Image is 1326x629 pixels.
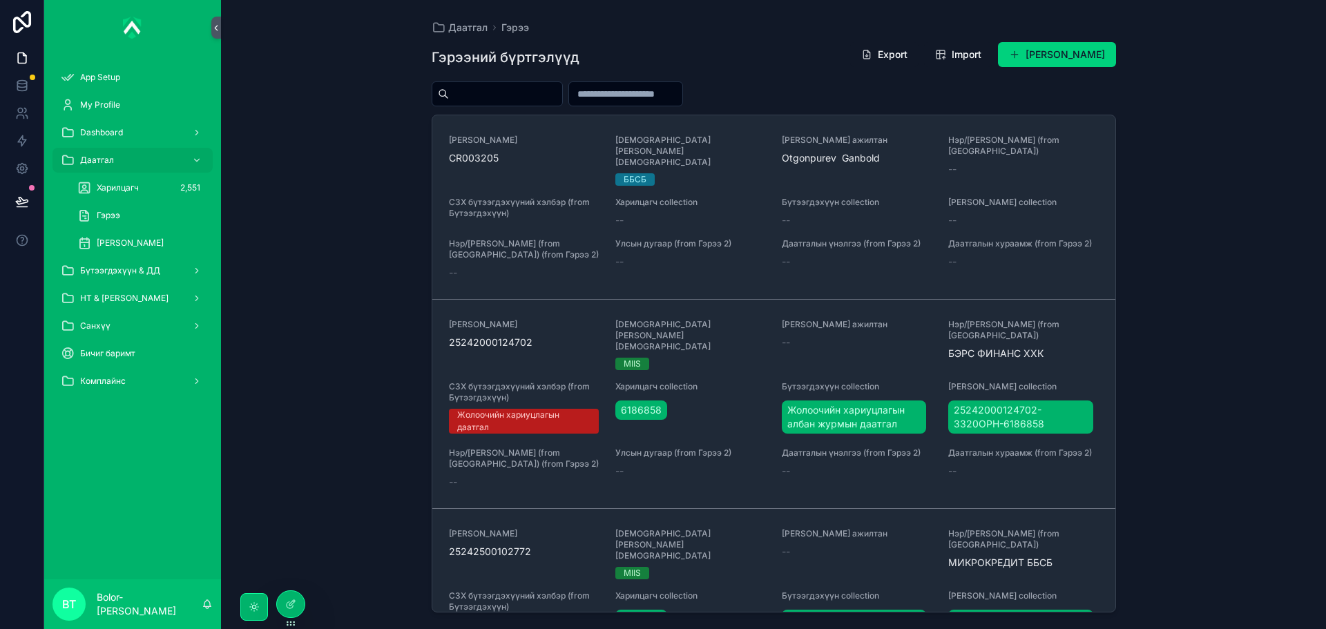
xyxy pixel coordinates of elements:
span: -- [782,213,790,227]
span: Бүтээгдэхүүн collection [782,590,932,601]
a: Бүтээгдэхүүн & ДД [52,258,213,283]
img: App logo [123,17,142,39]
span: [PERSON_NAME] collection [948,381,1098,392]
span: -- [615,255,624,269]
span: Нэр/[PERSON_NAME] (from [GEOGRAPHIC_DATA]) (from Гэрээ 2) [449,447,599,470]
a: [PERSON_NAME] [69,231,213,255]
span: Харилцагч [97,182,139,193]
span: [PERSON_NAME] ажилтан [782,528,932,539]
a: [PERSON_NAME]25242000124702[DEMOGRAPHIC_DATA][PERSON_NAME][DEMOGRAPHIC_DATA]MIIS[PERSON_NAME] ажи... [432,299,1115,508]
span: -- [449,475,457,489]
a: Жолоочийн хариуцлагын албан журмын даатгал [782,400,926,434]
span: Улсын дугаар (from Гэрээ 2) [615,238,765,249]
h1: Гэрээний бүртгэлүүд [432,48,579,67]
p: Bolor-[PERSON_NAME] [97,590,202,618]
a: Даатгал [52,148,213,173]
button: Export [850,42,919,67]
a: App Setup [52,65,213,90]
span: Даатгал [448,21,488,35]
a: 6186858 [615,400,667,420]
span: -- [782,336,790,349]
span: Нэр/[PERSON_NAME] (from [GEOGRAPHIC_DATA]) [948,135,1098,157]
span: Даатгалын үнэлгээ (from Гэрээ 2) [782,447,932,458]
button: Import [924,42,992,67]
span: Жолоочийн хариуцлагын албан журмын даатгал [787,403,921,431]
span: Санхүү [80,320,110,331]
span: Нэр/[PERSON_NAME] (from [GEOGRAPHIC_DATA]) (from Гэрээ 2) [449,238,599,260]
span: Даатгал [80,155,114,166]
span: Dashboard [80,127,123,138]
span: Import [952,48,981,61]
span: Бүтээгдэхүүн collection [782,381,932,392]
span: БЭРС ФИНАНС ХХК [948,347,1098,360]
span: App Setup [80,72,120,83]
span: -- [782,464,790,478]
span: -- [948,162,957,176]
a: Харилцагч2,551 [69,175,213,200]
span: -- [449,266,457,280]
span: Харилцагч collection [615,590,765,601]
div: scrollable content [44,55,221,412]
span: 25242500102772 [449,545,599,559]
span: МИКРОКРЕДИТ ББСБ [948,556,1098,570]
span: Otgonpurev Ganbold [782,151,932,165]
span: Даатгалын хураамж (from Гэрээ 2) [948,447,1098,458]
a: 25242000124702-3320ОРН-6186858 [948,400,1093,434]
span: СЗХ бүтээгдэхүүний хэлбэр (from Бүтээгдэхүүн) [449,590,599,612]
span: My Profile [80,99,120,110]
div: Жолоочийн хариуцлагын даатгал [457,409,590,434]
span: [PERSON_NAME] [97,238,164,249]
span: Бүтээгдэхүүн collection [782,197,932,208]
a: Даатгал [432,21,488,35]
span: [PERSON_NAME] [449,135,599,146]
span: Нэр/[PERSON_NAME] (from [GEOGRAPHIC_DATA]) [948,528,1098,550]
a: НТ & [PERSON_NAME] [52,286,213,311]
span: -- [615,464,624,478]
a: Бичиг баримт [52,341,213,366]
button: [PERSON_NAME] [998,42,1116,67]
a: Санхүү [52,313,213,338]
span: [DEMOGRAPHIC_DATA][PERSON_NAME][DEMOGRAPHIC_DATA] [615,135,765,168]
a: My Profile [52,93,213,117]
span: Комплайнс [80,376,126,387]
span: -- [615,213,624,227]
span: -- [782,545,790,559]
span: Даатгалын хураамж (from Гэрээ 2) [948,238,1098,249]
a: Гэрээ [69,203,213,228]
a: Гэрээ [501,21,529,35]
span: НТ & [PERSON_NAME] [80,293,169,304]
span: [DEMOGRAPHIC_DATA][PERSON_NAME][DEMOGRAPHIC_DATA] [615,319,765,352]
a: Комплайнс [52,369,213,394]
span: CR003205 [449,151,599,165]
span: Гэрээ [97,210,120,221]
span: [PERSON_NAME] ажилтан [782,135,932,146]
div: MIIS [624,358,641,370]
span: Даатгалын үнэлгээ (from Гэрээ 2) [782,238,932,249]
span: -- [782,255,790,269]
a: Dashboard [52,120,213,145]
a: [PERSON_NAME]CR003205[DEMOGRAPHIC_DATA][PERSON_NAME][DEMOGRAPHIC_DATA]ББСБ[PERSON_NAME] ажилтанOt... [432,115,1115,299]
span: [PERSON_NAME] collection [948,590,1098,601]
div: ББСБ [624,173,646,186]
span: Улсын дугаар (from Гэрээ 2) [615,447,765,458]
span: Бүтээгдэхүүн & ДД [80,265,160,276]
span: -- [948,255,957,269]
span: -- [948,464,957,478]
span: [DEMOGRAPHIC_DATA][PERSON_NAME][DEMOGRAPHIC_DATA] [615,528,765,561]
span: СЗХ бүтээгдэхүүний хэлбэр (from Бүтээгдэхүүн) [449,381,599,403]
span: Бичиг баримт [80,348,135,359]
span: BT [62,596,76,612]
span: Харилцагч collection [615,197,765,208]
span: 25242000124702 [449,336,599,349]
div: 2,551 [176,180,204,196]
span: [PERSON_NAME] [449,528,599,539]
span: [PERSON_NAME] collection [948,197,1098,208]
span: [PERSON_NAME] [449,319,599,330]
span: Харилцагч collection [615,381,765,392]
span: Нэр/[PERSON_NAME] (from [GEOGRAPHIC_DATA]) [948,319,1098,341]
span: [PERSON_NAME] ажилтан [782,319,932,330]
span: СЗХ бүтээгдэхүүний хэлбэр (from Бүтээгдэхүүн) [449,197,599,219]
span: -- [948,213,957,227]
